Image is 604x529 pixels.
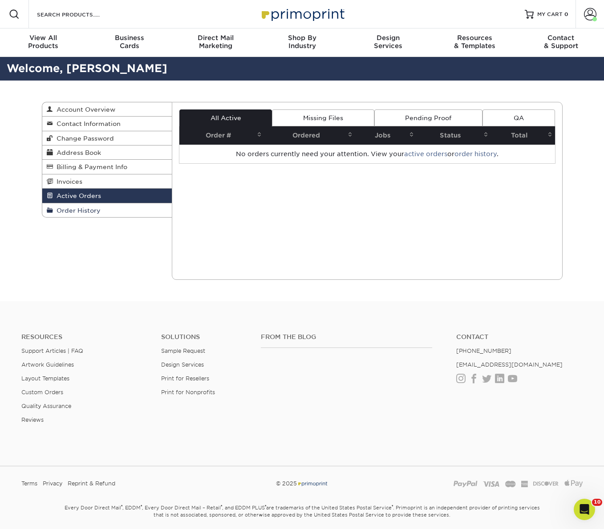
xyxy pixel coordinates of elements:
span: MY CART [537,11,563,18]
sup: ® [121,504,122,509]
a: Contact Information [42,117,172,131]
a: Reviews [21,416,44,423]
span: Business [86,34,173,42]
sup: ® [392,504,393,509]
h4: Solutions [161,333,247,341]
a: QA [482,109,555,126]
span: Order History [53,207,101,214]
span: Account Overview [53,106,115,113]
a: Contact [456,333,583,341]
th: Jobs [355,126,417,145]
a: order history [454,150,497,157]
a: Active Orders [42,189,172,203]
h4: Resources [21,333,148,341]
a: Quality Assurance [21,403,71,409]
span: 10 [592,499,602,506]
a: Terms [21,477,37,490]
a: Order History [42,203,172,217]
a: All Active [179,109,272,126]
iframe: Intercom live chat [574,499,595,520]
div: © 2025 [206,477,397,490]
sup: ® [221,504,222,509]
a: Custom Orders [21,389,63,396]
span: 0 [564,11,568,17]
a: Sample Request [161,347,205,354]
a: DesignServices [345,28,431,57]
a: Shop ByIndustry [259,28,345,57]
a: Account Overview [42,102,172,117]
a: [EMAIL_ADDRESS][DOMAIN_NAME] [456,361,563,368]
img: Primoprint [258,4,347,24]
a: Print for Resellers [161,375,209,382]
span: Change Password [53,135,114,142]
a: Support Articles | FAQ [21,347,83,354]
input: SEARCH PRODUCTS..... [36,9,123,20]
span: Billing & Payment Info [53,163,127,170]
th: Total [491,126,555,145]
a: Privacy [43,477,62,490]
div: & Support [518,34,604,50]
sup: ® [141,504,142,509]
a: Direct MailMarketing [173,28,259,57]
div: Cards [86,34,173,50]
a: Layout Templates [21,375,69,382]
a: Contact& Support [518,28,604,57]
a: Billing & Payment Info [42,160,172,174]
a: Change Password [42,131,172,145]
span: Contact [518,34,604,42]
th: Ordered [264,126,355,145]
img: Primoprint [297,480,328,487]
span: Active Orders [53,192,101,199]
a: BusinessCards [86,28,173,57]
a: active orders [404,150,447,157]
a: Invoices [42,174,172,189]
th: Order # [179,126,264,145]
a: Reprint & Refund [68,477,115,490]
span: Contact Information [53,120,121,127]
td: No orders currently need your attention. View your or . [179,145,555,163]
span: Invoices [53,178,82,185]
sup: ® [265,504,266,509]
span: Address Book [53,149,101,156]
span: Design [345,34,431,42]
a: Print for Nonprofits [161,389,215,396]
div: Marketing [173,34,259,50]
span: Direct Mail [173,34,259,42]
div: Services [345,34,431,50]
a: Missing Files [272,109,374,126]
iframe: Google Customer Reviews [2,502,76,526]
a: [PHONE_NUMBER] [456,347,511,354]
a: Resources& Templates [431,28,518,57]
th: Status [417,126,491,145]
span: Resources [431,34,518,42]
a: Artwork Guidelines [21,361,74,368]
div: Industry [259,34,345,50]
a: Address Book [42,145,172,160]
span: Shop By [259,34,345,42]
h4: From the Blog [261,333,432,341]
div: & Templates [431,34,518,50]
a: Pending Proof [374,109,482,126]
a: Design Services [161,361,204,368]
